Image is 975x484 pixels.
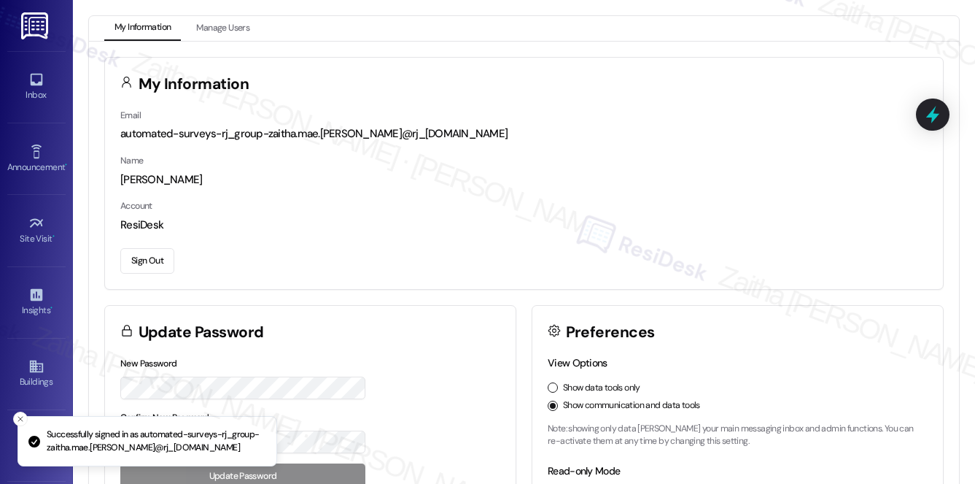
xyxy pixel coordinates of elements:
[120,110,141,121] label: Email
[563,399,700,412] label: Show communication and data tools
[120,358,177,369] label: New Password
[104,16,181,41] button: My Information
[13,412,28,426] button: Close toast
[139,77,249,92] h3: My Information
[186,16,260,41] button: Manage Users
[120,126,928,142] div: automated-surveys-rj_group-zaitha.mae.[PERSON_NAME]@rj_[DOMAIN_NAME]
[139,325,264,340] h3: Update Password
[65,160,67,170] span: •
[53,231,55,242] span: •
[21,12,51,39] img: ResiDesk Logo
[47,429,265,454] p: Successfully signed in as automated-surveys-rj_group-zaitha.mae.[PERSON_NAME]@rj_[DOMAIN_NAME]
[120,155,144,166] label: Name
[548,423,928,448] p: Note: showing only data [PERSON_NAME] your main messaging inbox and admin functions. You can re-a...
[120,200,152,212] label: Account
[120,218,928,233] div: ResiDesk
[563,382,640,395] label: Show data tools only
[7,211,66,250] a: Site Visit •
[7,426,66,466] a: Leads
[50,303,53,313] span: •
[7,67,66,107] a: Inbox
[7,283,66,322] a: Insights •
[7,354,66,393] a: Buildings
[548,464,620,477] label: Read-only Mode
[548,356,607,369] label: View Options
[120,172,928,188] div: [PERSON_NAME]
[120,248,174,274] button: Sign Out
[566,325,655,340] h3: Preferences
